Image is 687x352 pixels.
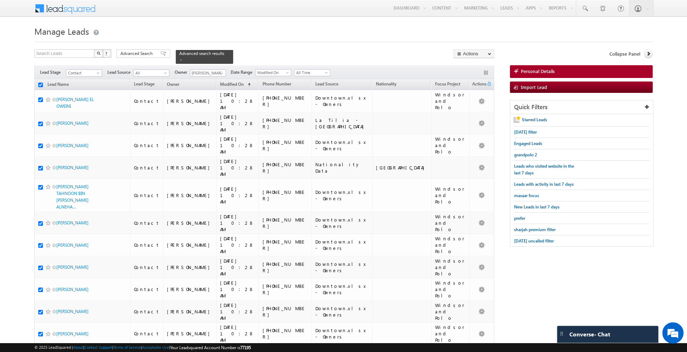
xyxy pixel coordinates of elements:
span: Lead Stage [134,81,154,86]
a: Contact Support [84,345,112,350]
div: Windsor and Polo [435,324,466,343]
div: [PERSON_NAME] [167,330,213,337]
div: Contact [134,120,160,127]
div: Contact [134,264,160,270]
div: Windsor and Polo [435,186,466,205]
div: [PERSON_NAME] [167,286,213,292]
a: Acceptable Use [142,345,169,350]
span: Collapse Panel [609,51,640,57]
div: [PHONE_NUMBER] [262,117,308,130]
span: [DATE] filter [514,129,536,135]
div: [PHONE_NUMBER] [262,161,308,174]
div: [PHONE_NUMBER] [262,95,308,107]
div: [PHONE_NUMBER] [262,283,308,296]
div: [PERSON_NAME] [167,142,213,149]
em: Start Chat [96,218,129,228]
div: Windsor and Polo [435,136,466,155]
span: New Leads in last 7 days [514,204,559,209]
span: Personal Details [520,68,554,74]
a: [PERSON_NAME] [56,287,89,292]
span: © 2025 LeadSquared | | | | | [34,344,251,351]
img: carter-drag [559,331,564,336]
div: [PHONE_NUMBER] [262,189,308,202]
div: Downtown.xlsx - Owners [315,189,369,202]
span: 77195 [240,345,251,350]
a: About [73,345,83,350]
div: Windsor and Polo [435,280,466,299]
span: Actions [469,80,486,89]
div: [PHONE_NUMBER] [262,217,308,229]
div: Windsor and Polo [435,235,466,255]
div: [GEOGRAPHIC_DATA] [376,164,428,171]
div: [PERSON_NAME] [167,264,213,270]
span: Contact [66,70,100,76]
div: Minimize live chat window [116,4,133,21]
div: Contact [134,330,160,337]
a: Show All Items [216,70,225,77]
div: La Tilia - [GEOGRAPHIC_DATA] [315,117,369,130]
div: Downtown.xlsx - Owners [315,95,369,107]
span: Manage Leads [34,26,89,37]
div: [PERSON_NAME] [167,164,213,171]
div: [DATE] 10:28 AM [220,302,255,321]
span: Owner [175,69,190,76]
div: Windsor and Polo [435,302,466,321]
div: Contact [134,308,160,315]
span: Advanced Search [120,50,155,57]
div: Nationality Data [315,161,369,174]
span: Engaged Leads [514,141,542,146]
a: [PERSON_NAME] [56,264,89,270]
a: All Time [294,69,330,76]
div: [DATE] 10:28 AM [220,91,255,111]
span: (sorted ascending) [245,82,250,88]
span: sharjah premium filter [514,227,555,232]
a: [PERSON_NAME] [56,143,89,148]
button: Actions [454,49,494,58]
input: Type to Search [190,69,226,77]
a: [PERSON_NAME] [56,121,89,126]
div: [DATE] 10:28 AM [220,114,255,133]
div: [PHONE_NUMBER] [262,261,308,274]
div: Windsor and Polo [435,91,466,111]
a: Terms of Service [113,345,141,350]
span: Leads who visited website in the last 7 days [514,163,574,175]
div: [PERSON_NAME] [167,220,213,226]
a: Lead Name [44,80,72,90]
div: [PHONE_NUMBER] [262,327,308,340]
div: Downtown.xlsx - Owners [315,261,369,274]
a: [PERSON_NAME] [56,242,89,248]
span: Import Lead [520,84,547,90]
span: Date Range [231,69,255,76]
button: ? [103,49,111,58]
div: [DATE] 10:28 AM [220,136,255,155]
div: [DATE] 10:28 AM [220,258,255,277]
span: Lead Source [315,81,338,86]
span: Modified On [255,69,289,76]
div: [DATE] 10:28 AM [220,280,255,299]
span: Modified On [220,82,244,87]
div: [PERSON_NAME] [167,192,213,199]
div: Downtown.xlsx - Owners [315,239,369,251]
a: [PERSON_NAME] [56,331,89,336]
div: Downtown.xlsx - Owners [315,327,369,340]
a: All [133,69,169,77]
span: Focus Project [435,81,460,86]
span: Owner [167,82,179,87]
div: [DATE] 10:28 AM [220,186,255,205]
span: Your Leadsquared Account Number is [170,345,251,350]
div: Downtown.xlsx - Owners [315,217,369,229]
span: Converse - Chat [569,331,610,337]
div: [DATE] 10:28 AM [220,324,255,343]
div: Contact [134,242,160,248]
img: Search [97,51,100,55]
div: [PHONE_NUMBER] [262,139,308,152]
div: Contact [134,142,160,149]
div: [DATE] 10:28 AM [220,235,255,255]
span: Advanced search results [179,51,224,56]
div: Downtown.xlsx - Owners [315,283,369,296]
span: Leads with activity in last 7 days [514,181,573,187]
div: Contact [134,220,160,226]
div: Contact [134,164,160,171]
a: Phone Number [259,80,294,89]
textarea: Type your message and hit 'Enter' [9,66,129,213]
